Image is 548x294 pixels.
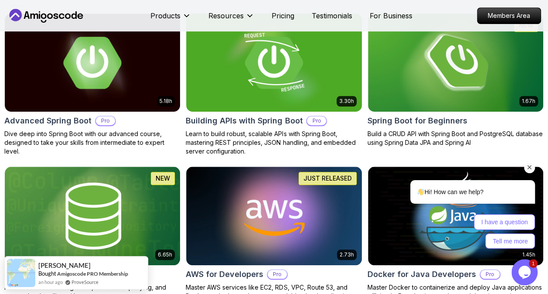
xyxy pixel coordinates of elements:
button: Products [150,10,191,28]
p: 2.73h [340,251,354,258]
a: Spring Boot for Beginners card1.67hNEWSpring Boot for BeginnersBuild a CRUD API with Spring Boot ... [368,13,544,147]
a: Members Area [477,7,541,24]
p: Members Area [477,8,541,24]
a: Testimonials [312,10,352,21]
img: Advanced Spring Boot card [5,14,180,112]
p: JUST RELEASED [303,174,352,183]
span: Bought [38,270,56,277]
p: 5.18h [160,98,172,105]
p: Learn to build robust, scalable APIs with Spring Boot, mastering REST principles, JSON handling, ... [186,130,362,156]
img: Docker for Java Developers card [368,167,543,265]
p: Pro [307,116,326,125]
a: Advanced Spring Boot card5.18hAdvanced Spring BootProDive deep into Spring Boot with our advanced... [4,13,180,156]
p: Products [150,10,180,21]
p: Resources [208,10,244,21]
h2: Spring Boot for Beginners [368,115,467,127]
img: Building APIs with Spring Boot card [186,14,361,112]
h2: Advanced Spring Boot [4,115,92,127]
img: provesource social proof notification image [7,259,35,287]
p: 6.65h [158,251,172,258]
img: Spring Data JPA card [5,167,180,265]
h2: AWS for Developers [186,268,263,280]
img: AWS for Developers card [186,167,361,265]
span: [PERSON_NAME] [38,262,91,269]
h2: Building APIs with Spring Boot [186,115,303,127]
h2: Docker for Java Developers [368,268,476,280]
a: For Business [370,10,412,21]
a: Amigoscode PRO Membership [57,270,128,277]
a: ProveSource [71,278,99,286]
p: Pro [480,270,500,279]
a: Pricing [272,10,294,21]
p: NEW [156,174,170,183]
a: Building APIs with Spring Boot card3.30hBuilding APIs with Spring BootProLearn to build robust, s... [186,13,362,156]
img: Spring Boot for Beginners card [368,14,543,112]
p: Pro [96,116,115,125]
button: Resources [208,10,254,28]
iframe: chat widget [511,259,539,285]
p: Build a CRUD API with Spring Boot and PostgreSQL database using Spring Data JPA and Spring AI [368,130,544,147]
span: an hour ago [38,278,63,286]
p: 3.30h [339,98,354,105]
iframe: chat widget [382,112,539,255]
p: Pro [268,270,287,279]
p: Dive deep into Spring Boot with our advanced course, designed to take your skills from intermedia... [4,130,180,156]
p: 1.67h [522,98,535,105]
